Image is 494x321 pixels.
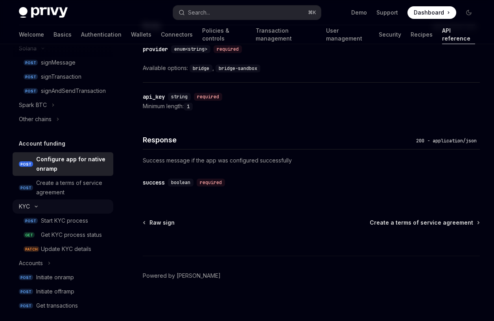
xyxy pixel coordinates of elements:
div: signTransaction [41,72,81,81]
a: POSTInitiate offramp [13,284,113,299]
span: ⌘ K [308,9,316,16]
a: Transaction management [256,25,317,44]
span: POST [24,218,38,224]
a: Powered by [PERSON_NAME] [143,272,221,280]
div: signAndSendTransaction [41,86,106,96]
span: enum<string> [174,46,207,52]
div: required [214,45,242,53]
h5: Account funding [19,139,65,148]
button: Toggle dark mode [463,6,475,19]
span: POST [19,289,33,295]
span: POST [24,74,38,80]
div: Start KYC process [41,216,88,225]
a: Authentication [81,25,122,44]
div: Spark BTC [19,100,47,110]
div: required [197,179,225,186]
span: string [171,94,188,100]
div: Initiate onramp [36,273,74,282]
div: api_key [143,93,165,101]
span: PATCH [24,246,39,252]
a: User management [326,25,369,44]
a: Demo [351,9,367,17]
div: Configure app for native onramp [36,155,109,173]
a: API reference [442,25,475,44]
a: POSTInitiate onramp [13,270,113,284]
div: Initiate offramp [36,287,74,296]
div: Available options: [143,63,480,73]
div: Accounts [19,258,43,268]
code: 1 [184,103,193,111]
div: provider [143,45,168,53]
p: Success message if the app was configured successfully [143,156,480,165]
div: , [190,63,216,73]
span: POST [19,303,33,309]
a: Dashboard [407,6,456,19]
a: Security [379,25,401,44]
a: POSTStart KYC process [13,214,113,228]
span: Raw sign [149,219,175,227]
div: Update KYC details [41,244,91,254]
a: Policies & controls [202,25,246,44]
span: boolean [171,179,190,186]
span: POST [19,161,33,167]
a: Wallets [131,25,151,44]
button: Search...⌘K [173,6,321,20]
div: Minimum length: [143,101,480,111]
a: GETGet KYC process status [13,228,113,242]
div: success [143,179,165,186]
span: GET [24,232,35,238]
span: POST [19,275,33,280]
div: required [194,93,222,101]
div: Get transactions [36,301,78,310]
code: bridge-sandbox [216,65,260,72]
a: POSTGet transactions [13,299,113,313]
img: dark logo [19,7,68,18]
a: Support [376,9,398,17]
a: Recipes [411,25,433,44]
div: Get KYC process status [41,230,102,240]
div: signMessage [41,58,76,67]
span: Create a terms of service agreement [370,219,473,227]
a: Welcome [19,25,44,44]
span: POST [19,185,33,191]
span: POST [24,60,38,66]
div: Other chains [19,114,52,124]
span: POST [24,88,38,94]
a: POSTsignMessage [13,55,113,70]
a: POSTsignTransaction [13,70,113,84]
div: 200 - application/json [413,137,480,145]
a: Connectors [161,25,193,44]
div: Search... [188,8,210,17]
a: POSTConfigure app for native onramp [13,152,113,176]
h4: Response [143,135,413,145]
div: KYC [19,202,30,211]
a: Basics [53,25,72,44]
span: Dashboard [414,9,444,17]
a: Raw sign [144,219,175,227]
a: POSTCreate a terms of service agreement [13,176,113,199]
code: bridge [190,65,212,72]
a: PATCHUpdate KYC details [13,242,113,256]
a: POSTsignAndSendTransaction [13,84,113,98]
div: Create a terms of service agreement [36,178,109,197]
a: Create a terms of service agreement [370,219,479,227]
